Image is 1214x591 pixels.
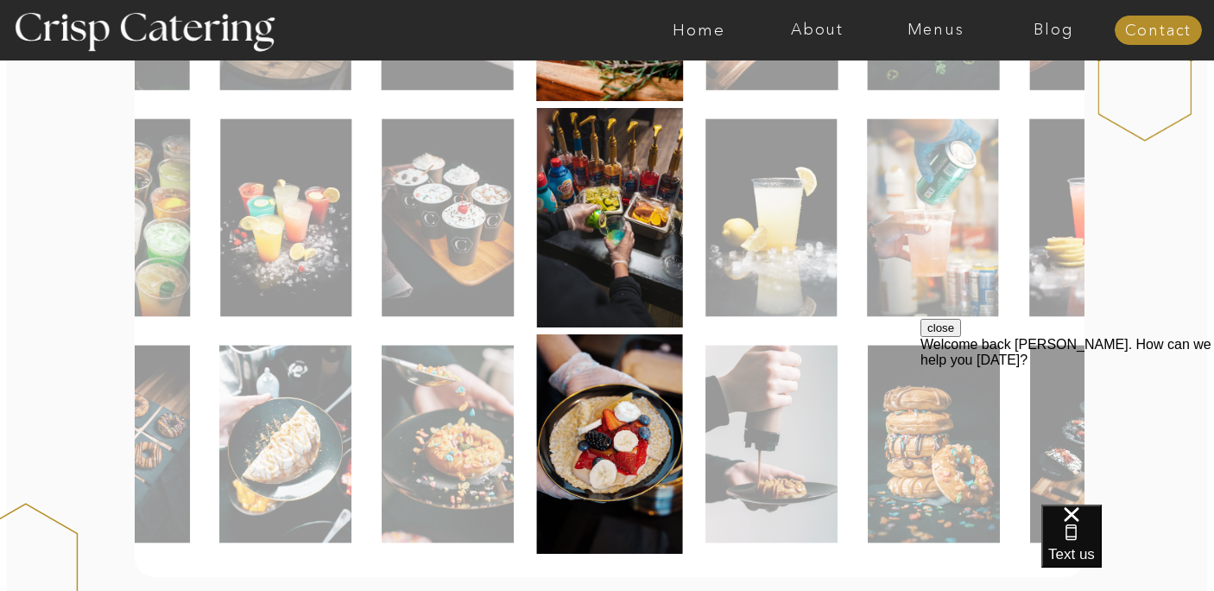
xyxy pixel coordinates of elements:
[876,22,995,39] a: Menus
[640,22,758,39] a: Home
[758,22,876,39] a: About
[1041,505,1214,591] iframe: podium webchat widget bubble
[995,22,1113,39] a: Blog
[920,319,1214,526] iframe: podium webchat widget prompt
[1115,22,1202,40] a: Contact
